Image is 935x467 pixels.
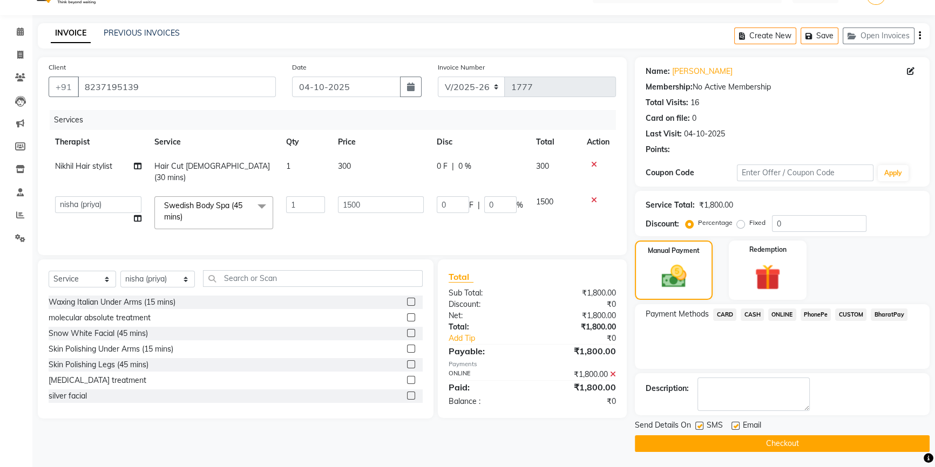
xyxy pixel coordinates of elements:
span: 300 [338,161,351,171]
button: Open Invoices [843,28,914,44]
span: BharatPay [871,308,907,321]
div: Net: [441,310,532,321]
label: Redemption [749,245,787,255]
div: 16 [690,97,699,108]
span: F [469,200,473,211]
div: Description: [646,383,689,394]
div: ₹0 [547,333,624,344]
th: Price [331,130,431,154]
div: Points: [646,144,670,155]
th: Disc [430,130,530,154]
div: Paid: [441,381,532,394]
span: 0 % [458,161,471,172]
th: Total [530,130,580,154]
div: silver facial [49,390,87,402]
button: Create New [734,28,796,44]
div: Snow White Facial (45 mins) [49,328,148,339]
div: ₹1,800.00 [532,381,624,394]
div: ₹1,800.00 [532,345,624,358]
label: Manual Payment [648,246,700,256]
span: Total [449,271,473,283]
div: Discount: [646,218,679,230]
div: Service Total: [646,200,695,211]
label: Percentage [698,218,733,228]
span: CASH [741,308,764,321]
div: ₹1,800.00 [699,200,733,211]
div: Payments [449,360,616,369]
div: Last Visit: [646,128,682,140]
div: Skin Polishing Legs (45 mins) [49,359,148,370]
div: Total Visits: [646,97,688,108]
div: molecular absolute treatment [49,312,151,324]
div: 04-10-2025 [684,128,725,140]
span: Send Details On [635,420,691,433]
div: No Active Membership [646,81,919,93]
span: | [478,200,480,211]
input: Search by Name/Mobile/Email/Code [78,77,276,97]
div: Waxing Italian Under Arms (15 mins) [49,297,175,308]
div: Card on file: [646,113,690,124]
button: +91 [49,77,79,97]
div: Membership: [646,81,693,93]
a: PREVIOUS INVOICES [104,28,180,38]
span: | [452,161,454,172]
div: Coupon Code [646,167,737,178]
div: ₹1,800.00 [532,321,624,333]
th: Qty [280,130,331,154]
span: Hair Cut [DEMOGRAPHIC_DATA] (30 mins) [154,161,270,182]
span: Email [743,420,761,433]
span: CUSTOM [835,308,866,321]
button: Checkout [635,435,930,452]
div: Balance : [441,396,532,407]
label: Client [49,63,66,72]
span: Nikhil Hair stylist [55,161,112,171]
button: Apply [878,165,909,181]
span: 1500 [536,197,553,207]
span: 1 [286,161,290,171]
input: Enter Offer / Coupon Code [737,164,873,181]
img: _gift.svg [747,261,789,293]
label: Fixed [749,218,765,228]
div: 0 [692,113,696,124]
div: ₹1,800.00 [532,369,624,380]
img: _cash.svg [654,262,694,291]
div: Sub Total: [441,287,532,299]
label: Date [292,63,307,72]
div: Discount: [441,299,532,310]
div: [MEDICAL_DATA] treatment [49,375,146,386]
th: Service [148,130,280,154]
div: ₹1,800.00 [532,310,624,321]
input: Search or Scan [203,270,423,287]
div: Total: [441,321,532,333]
span: ONLINE [768,308,796,321]
a: INVOICE [51,24,91,43]
span: PhonePe [801,308,831,321]
div: Payable: [441,345,532,358]
th: Action [580,130,616,154]
div: ₹1,800.00 [532,287,624,299]
span: Payment Methods [646,308,709,320]
a: x [182,212,187,222]
span: CARD [713,308,736,321]
div: ₹0 [532,299,624,310]
span: SMS [707,420,723,433]
label: Invoice Number [438,63,485,72]
div: Services [50,110,624,130]
button: Save [801,28,838,44]
span: % [517,200,523,211]
span: 0 F [437,161,448,172]
div: Name: [646,66,670,77]
div: ₹0 [532,396,624,407]
a: Add Tip [441,333,548,344]
a: [PERSON_NAME] [672,66,733,77]
th: Therapist [49,130,148,154]
div: ONLINE [441,369,532,380]
span: Swedish Body Spa (45 mins) [164,201,242,222]
span: 300 [536,161,549,171]
div: Skin Polishing Under Arms (15 mins) [49,344,173,355]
